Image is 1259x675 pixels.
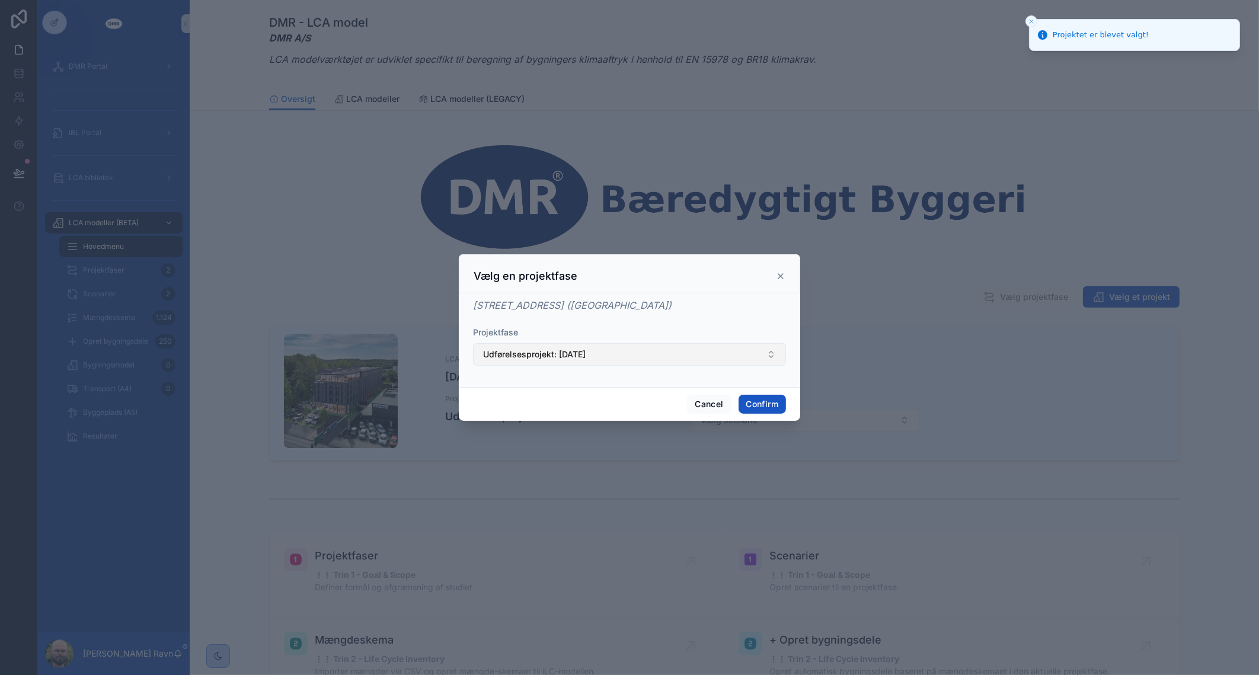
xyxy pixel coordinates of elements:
span: Udførelsesprojekt: [DATE] [483,348,586,360]
button: Cancel [687,395,731,414]
button: Confirm [739,395,786,414]
em: [STREET_ADDRESS] ([GEOGRAPHIC_DATA]) [473,299,672,311]
h3: Vælg en projektfase [474,269,577,283]
button: Select Button [473,343,786,366]
span: Projektfase [473,327,518,337]
button: Close toast [1025,15,1037,27]
div: Projektet er blevet valgt! [1053,29,1149,41]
